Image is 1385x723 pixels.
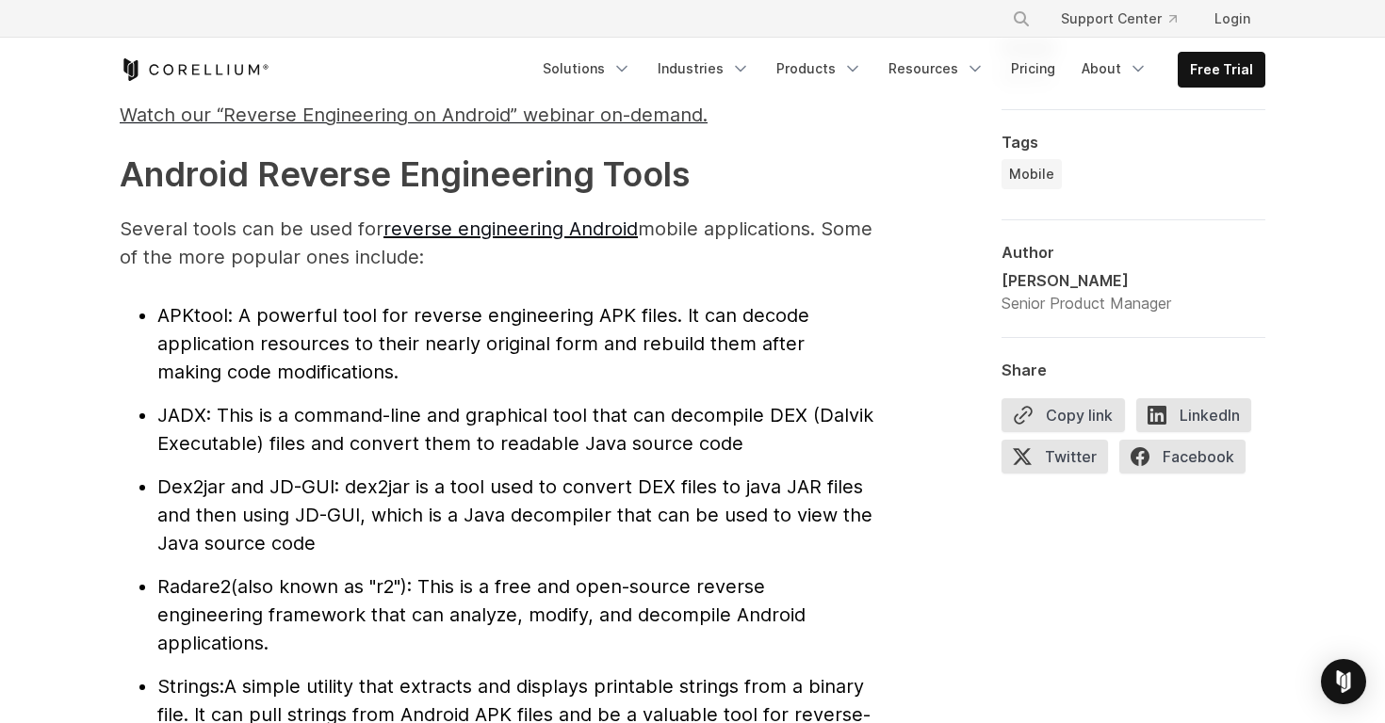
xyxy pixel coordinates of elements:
span: JADX [157,404,206,426]
span: APKtool [157,304,228,327]
a: Support Center [1046,2,1192,36]
span: LinkedIn [1136,398,1251,432]
button: Search [1004,2,1038,36]
span: Strings: [157,675,224,698]
span: : A powerful tool for reverse engineering APK files. It can decode application resources to their... [157,304,809,383]
div: Share [1002,361,1265,379]
p: Several tools can be used for mobile applications. Some of the more popular ones include: [120,215,873,271]
span: (also known as "r2"): This is a free and open-source reverse engineering framework that can analy... [157,575,806,654]
a: Solutions [531,52,643,86]
span: Mobile [1009,165,1054,184]
a: Free Trial [1179,53,1264,87]
a: Facebook [1119,440,1257,481]
strong: Android Reverse Engineering Tools [120,153,690,195]
a: Industries [646,52,761,86]
div: Open Intercom Messenger [1321,659,1366,704]
a: Mobile [1002,159,1062,189]
a: About [1070,52,1159,86]
a: reverse engineering Android [383,217,638,240]
a: Resources [877,52,996,86]
span: : dex2jar is a tool used to convert DEX files to java JAR files and then using JD-GUI, which is a... [157,475,872,554]
a: Products [765,52,873,86]
span: Watch our “Reverse Engineering on Android” webinar on-demand. [120,104,708,126]
a: LinkedIn [1136,398,1263,440]
span: Radare2 [157,575,231,598]
a: Pricing [1000,52,1067,86]
a: Watch our “Reverse Engineering on Android” webinar on-demand. [120,111,708,124]
span: Dex2jar and JD-GUI [157,475,334,498]
div: [PERSON_NAME] [1002,269,1171,292]
div: Tags [1002,133,1265,152]
span: : This is a command-line and graphical tool that can decompile DEX (Dalvik Executable) files and ... [157,404,873,455]
a: Login [1199,2,1265,36]
div: Navigation Menu [989,2,1265,36]
span: Facebook [1119,440,1246,474]
div: Senior Product Manager [1002,292,1171,314]
a: Corellium Home [120,58,269,81]
span: Twitter [1002,440,1108,474]
button: Copy link [1002,398,1125,432]
div: Navigation Menu [531,52,1265,88]
div: Author [1002,243,1265,262]
a: Twitter [1002,440,1119,481]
